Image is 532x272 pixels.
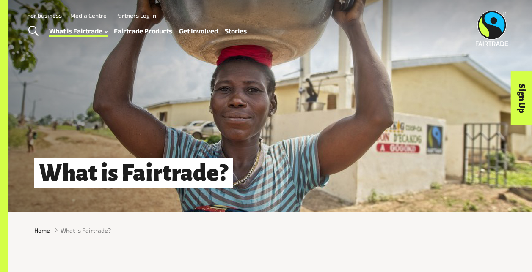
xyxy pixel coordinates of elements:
img: Fairtrade Australia New Zealand logo [476,11,508,46]
span: What is Fairtrade? [61,226,111,235]
a: Stories [225,25,247,37]
h1: What is Fairtrade? [34,158,233,188]
a: Fairtrade Products [114,25,172,37]
a: Media Centre [70,12,107,19]
a: Home [34,226,50,235]
a: What is Fairtrade [49,25,108,37]
a: Get Involved [179,25,218,37]
a: Partners Log In [115,12,156,19]
a: Toggle Search [23,21,44,42]
a: For business [27,12,62,19]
